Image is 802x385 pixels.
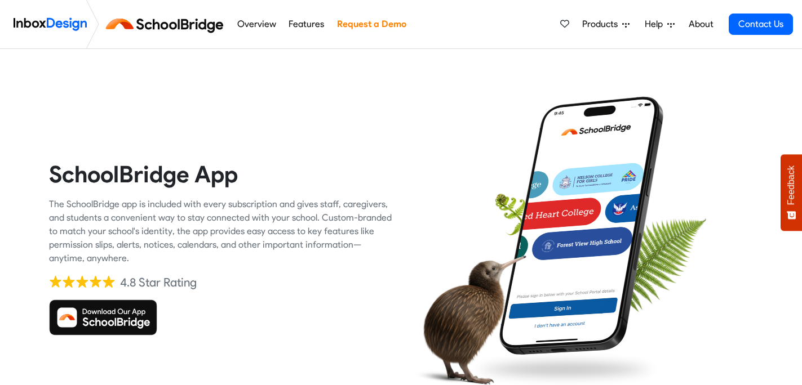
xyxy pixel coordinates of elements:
[334,13,409,35] a: Request a Demo
[781,154,802,231] button: Feedback - Show survey
[685,13,716,35] a: About
[582,17,622,31] span: Products
[49,198,393,265] div: The SchoolBridge app is included with every subscription and gives staff, caregivers, and student...
[729,14,793,35] a: Contact Us
[786,165,796,205] span: Feedback
[120,274,197,291] div: 4.8 Star Rating
[49,160,393,189] heading: SchoolBridge App
[104,11,231,38] img: schoolbridge logo
[578,13,634,35] a: Products
[234,13,279,35] a: Overview
[286,13,327,35] a: Features
[640,13,679,35] a: Help
[49,299,157,335] img: Download SchoolBridge App
[645,17,667,31] span: Help
[491,96,672,356] img: phone.png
